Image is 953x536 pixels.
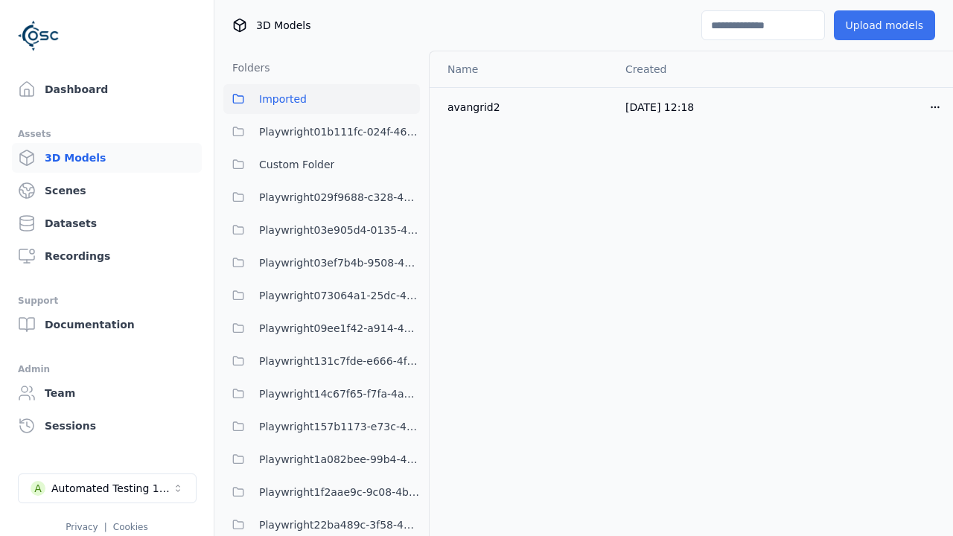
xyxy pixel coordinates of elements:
img: Logo [18,15,60,57]
button: Playwright073064a1-25dc-42be-bd5d-9b023c0ea8dd [223,281,420,310]
span: Custom Folder [259,156,334,173]
span: Playwright14c67f65-f7fa-4a69-9dce-fa9a259dcaa1 [259,385,420,403]
div: Automated Testing 1 - Playwright [51,481,172,496]
button: Playwright03e905d4-0135-4922-94e2-0c56aa41bf04 [223,215,420,245]
a: Datasets [12,208,202,238]
div: Admin [18,360,196,378]
button: Playwright1f2aae9c-9c08-4bb6-a2d5-dc0ac64e971c [223,477,420,507]
button: Playwright14c67f65-f7fa-4a69-9dce-fa9a259dcaa1 [223,379,420,409]
span: Playwright029f9688-c328-482d-9c42-3b0c529f8514 [259,188,420,206]
span: 3D Models [256,18,310,33]
button: Upload models [834,10,935,40]
a: Cookies [113,522,148,532]
span: | [104,522,107,532]
span: Playwright131c7fde-e666-4f3e-be7e-075966dc97bc [259,352,420,370]
a: Team [12,378,202,408]
a: Privacy [66,522,98,532]
span: Playwright1f2aae9c-9c08-4bb6-a2d5-dc0ac64e971c [259,483,420,501]
button: Playwright1a082bee-99b4-4375-8133-1395ef4c0af5 [223,444,420,474]
span: Playwright03ef7b4b-9508-47f0-8afd-5e0ec78663fc [259,254,420,272]
span: Playwright073064a1-25dc-42be-bd5d-9b023c0ea8dd [259,287,420,304]
a: Documentation [12,310,202,339]
h3: Folders [223,60,270,75]
div: avangrid2 [447,100,602,115]
a: Dashboard [12,74,202,104]
button: Playwright029f9688-c328-482d-9c42-3b0c529f8514 [223,182,420,212]
a: Sessions [12,411,202,441]
button: Playwright131c7fde-e666-4f3e-be7e-075966dc97bc [223,346,420,376]
button: Playwright157b1173-e73c-4808-a1ac-12e2e4cec217 [223,412,420,441]
th: Created [613,51,783,87]
div: Support [18,292,196,310]
span: Playwright157b1173-e73c-4808-a1ac-12e2e4cec217 [259,418,420,435]
span: Playwright1a082bee-99b4-4375-8133-1395ef4c0af5 [259,450,420,468]
th: Name [430,51,613,87]
button: Custom Folder [223,150,420,179]
button: Playwright03ef7b4b-9508-47f0-8afd-5e0ec78663fc [223,248,420,278]
span: Imported [259,90,307,108]
button: Playwright09ee1f42-a914-43b3-abf1-e7ca57cf5f96 [223,313,420,343]
a: Scenes [12,176,202,205]
div: A [31,481,45,496]
span: [DATE] 12:18 [625,101,694,113]
span: Playwright01b111fc-024f-466d-9bae-c06bfb571c6d [259,123,420,141]
span: Playwright09ee1f42-a914-43b3-abf1-e7ca57cf5f96 [259,319,420,337]
button: Playwright01b111fc-024f-466d-9bae-c06bfb571c6d [223,117,420,147]
button: Imported [223,84,420,114]
div: Assets [18,125,196,143]
a: 3D Models [12,143,202,173]
span: Playwright03e905d4-0135-4922-94e2-0c56aa41bf04 [259,221,420,239]
button: Select a workspace [18,473,197,503]
a: Recordings [12,241,202,271]
span: Playwright22ba489c-3f58-40ce-82d9-297bfd19b528 [259,516,420,534]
